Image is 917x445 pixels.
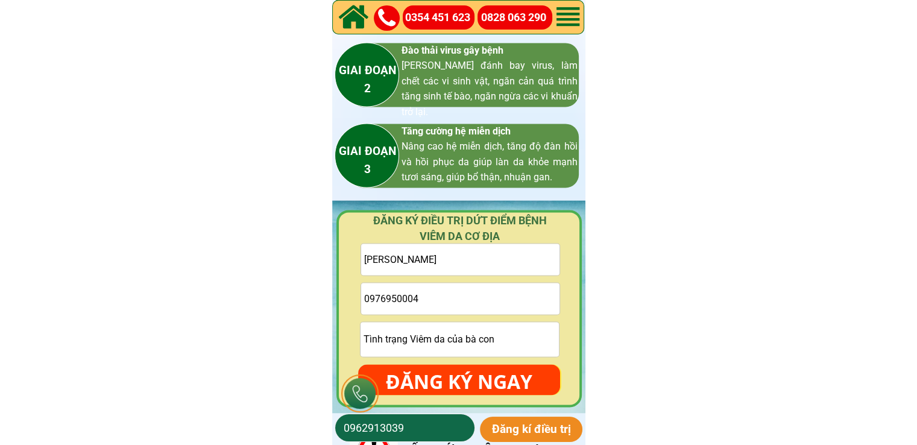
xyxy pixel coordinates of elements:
[341,414,469,441] input: Số điện thoại
[361,322,559,356] input: Tình trạng Viêm da của bà con
[402,43,578,120] h3: Đào thải virus gây bệnh
[361,244,559,275] input: Họ và tên
[361,283,559,314] input: Vui lòng nhập ĐÚNG SỐ ĐIỆN THOẠI
[480,417,583,442] p: Đăng kí điều trị
[307,142,428,179] h3: GIAI ĐOẠN 3
[356,213,564,243] h4: ĐĂNG KÝ ĐIỀU TRỊ DỨT ĐIỂM BỆNH VIÊM DA CƠ ĐỊA
[358,364,560,399] p: ĐĂNG KÝ NGAY
[402,124,578,185] h3: Tăng cường hệ miễn dịch
[481,9,553,27] a: 0828 063 290
[402,60,578,118] span: [PERSON_NAME] đánh bay virus, làm chết các vi sinh vật, ngăn cản quá trình tăng sinh tế bào, ngăn...
[402,140,578,183] span: Nâng cao hệ miễn dịch, tăng độ đàn hồi và hồi phục da giúp làn da khỏe mạnh tươi sáng, giúp bổ th...
[405,9,476,27] a: 0354 451 623
[307,62,428,98] h3: GIAI ĐOẠN 2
